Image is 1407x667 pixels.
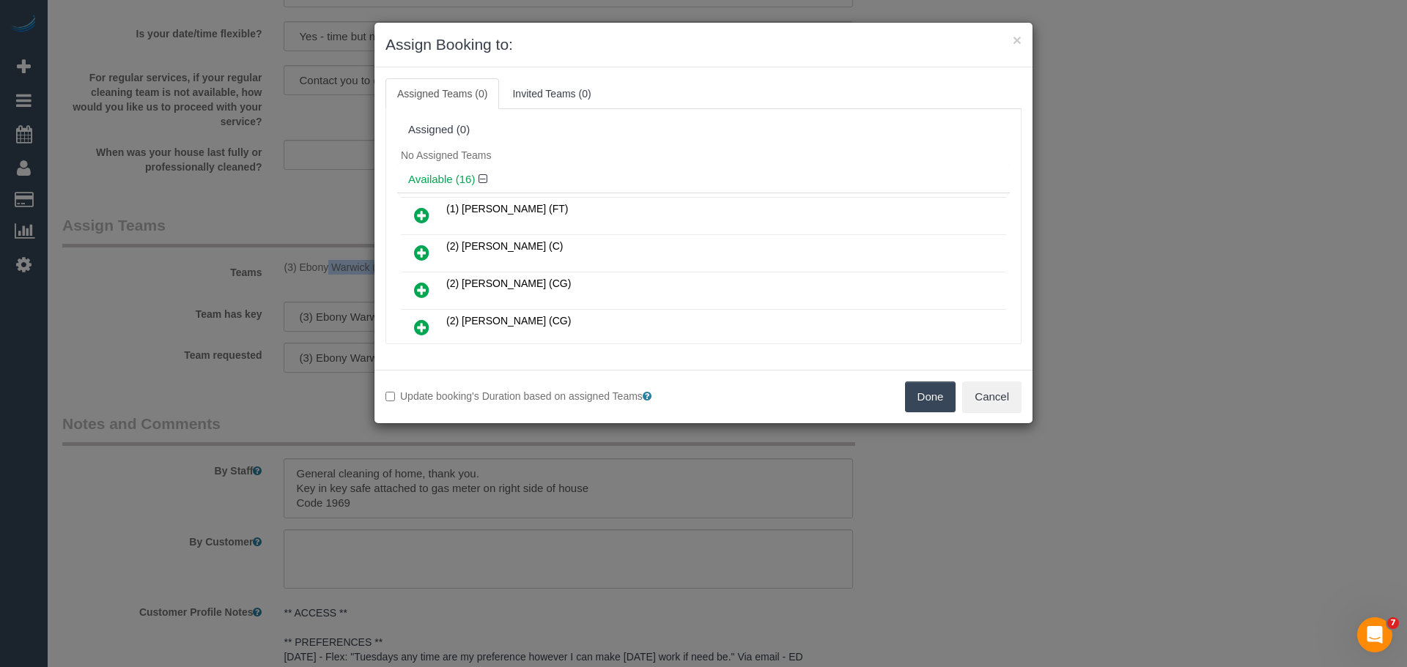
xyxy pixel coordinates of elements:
[401,149,491,161] span: No Assigned Teams
[385,389,693,403] label: Update booking's Duration based on assigned Teams
[385,34,1022,56] h3: Assign Booking to:
[1357,617,1392,652] iframe: Intercom live chat
[385,392,395,401] input: Update booking's Duration based on assigned Teams
[385,78,499,109] a: Assigned Teams (0)
[446,203,568,215] span: (1) [PERSON_NAME] (FT)
[408,124,999,136] div: Assigned (0)
[1013,32,1022,48] button: ×
[446,240,563,252] span: (2) [PERSON_NAME] (C)
[501,78,602,109] a: Invited Teams (0)
[905,381,956,412] button: Done
[408,174,999,186] h4: Available (16)
[446,277,571,289] span: (2) [PERSON_NAME] (CG)
[446,315,571,327] span: (2) [PERSON_NAME] (CG)
[962,381,1022,412] button: Cancel
[1387,617,1399,629] span: 7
